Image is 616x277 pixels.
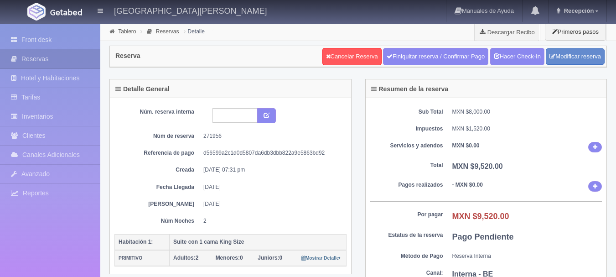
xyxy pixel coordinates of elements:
h4: Resumen de la reserva [371,86,449,93]
dt: Núm. reserva interna [121,108,194,116]
dd: MXN $1,520.00 [452,125,602,133]
strong: Menores: [216,255,240,261]
dt: Canal: [370,269,443,277]
dd: 2 [203,217,340,225]
dt: Impuestos [370,125,443,133]
b: Pago Pendiente [452,232,514,241]
button: Primeros pasos [545,23,606,41]
dd: 271956 [203,132,340,140]
a: Descargar Recibo [475,23,540,41]
img: Getabed [27,3,46,21]
span: Recepción [562,7,594,14]
a: Cancelar Reserva [322,48,382,65]
dd: Reserva Interna [452,252,602,260]
dt: Sub Total [370,108,443,116]
b: - MXN $0.00 [452,182,483,188]
li: Detalle [181,27,207,36]
dd: d56599a2c1d0d5807da6db3dbb822a9e5863bd92 [203,149,340,157]
h4: Detalle General [115,86,170,93]
dt: Servicios y adendos [370,142,443,150]
strong: Juniors: [258,255,279,261]
b: Habitación 1: [119,239,153,245]
span: 0 [216,255,243,261]
a: Hacer Check-In [490,48,544,65]
span: 0 [258,255,282,261]
dt: Estatus de la reserva [370,231,443,239]
a: Mostrar Detalle [301,255,341,261]
dt: [PERSON_NAME] [121,200,194,208]
h4: [GEOGRAPHIC_DATA][PERSON_NAME] [114,5,267,16]
h4: Reserva [115,52,140,59]
a: Tablero [118,28,136,35]
dt: Núm de reserva [121,132,194,140]
dt: Núm Noches [121,217,194,225]
small: Mostrar Detalle [301,256,341,261]
a: Finiquitar reserva / Confirmar Pago [383,48,488,65]
dt: Por pagar [370,211,443,219]
dt: Total [370,162,443,169]
a: Modificar reserva [546,48,605,65]
strong: Adultos: [173,255,196,261]
dd: [DATE] [203,200,340,208]
dt: Fecha Llegada [121,183,194,191]
dt: Pagos realizados [370,181,443,189]
dt: Creada [121,166,194,174]
b: MXN $0.00 [452,142,480,149]
b: MXN $9,520.00 [452,162,503,170]
a: Reservas [156,28,179,35]
dt: Método de Pago [370,252,443,260]
span: 2 [173,255,198,261]
small: PRIMITIVO [119,256,142,261]
dd: MXN $8,000.00 [452,108,602,116]
dd: [DATE] 07:31 pm [203,166,340,174]
b: MXN $9,520.00 [452,212,509,221]
dd: [DATE] [203,183,340,191]
dt: Referencia de pago [121,149,194,157]
img: Getabed [50,9,82,16]
th: Suite con 1 cama King Size [170,234,347,250]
